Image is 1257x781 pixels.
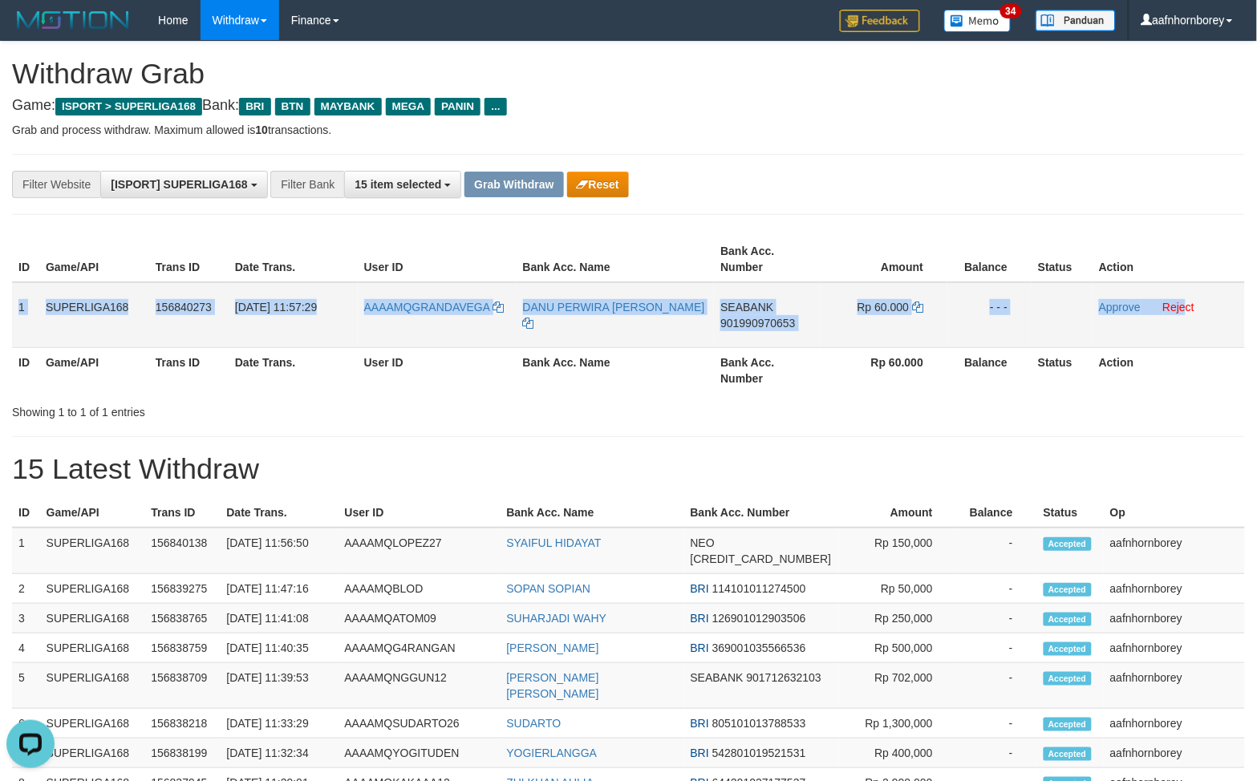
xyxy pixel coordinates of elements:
[712,612,806,625] span: Copy 126901012903506 to clipboard
[840,10,920,32] img: Feedback.jpg
[270,171,344,198] div: Filter Bank
[838,739,957,768] td: Rp 400,000
[339,498,501,528] th: User ID
[1044,583,1092,597] span: Accepted
[149,237,229,282] th: Trans ID
[1044,537,1092,551] span: Accepted
[40,739,145,768] td: SUPERLIGA168
[507,536,602,549] a: SYAIFUL HIDAYAT
[821,237,947,282] th: Amount
[1037,498,1104,528] th: Status
[339,663,501,709] td: AAAAMQNGGUN12
[12,8,134,32] img: MOTION_logo.png
[364,301,505,314] a: AAAAMQGRANDAVEGA
[691,612,709,625] span: BRI
[220,739,338,768] td: [DATE] 11:32:34
[339,709,501,739] td: AAAAMQSUDARTO26
[12,709,40,739] td: 6
[944,10,1012,32] img: Button%20Memo.svg
[838,528,957,574] td: Rp 150,000
[40,528,145,574] td: SUPERLIGA168
[517,347,715,393] th: Bank Acc. Name
[691,552,832,565] span: Copy 5859459223534313 to clipboard
[220,528,338,574] td: [DATE] 11:56:50
[691,641,709,654] span: BRI
[684,498,838,528] th: Bank Acc. Number
[12,498,40,528] th: ID
[1163,301,1195,314] a: Reject
[144,739,220,768] td: 156838199
[149,347,229,393] th: Trans ID
[947,282,1032,348] td: - - -
[1032,347,1093,393] th: Status
[12,347,39,393] th: ID
[1044,613,1092,626] span: Accepted
[12,237,39,282] th: ID
[344,171,461,198] button: 15 item selected
[144,663,220,709] td: 156838709
[712,747,806,759] span: Copy 542801019521531 to clipboard
[838,633,957,663] td: Rp 500,000
[691,536,715,549] span: NEO
[12,528,40,574] td: 1
[485,98,506,115] span: ...
[712,717,806,730] span: Copy 805101013788533 to clipboard
[12,398,512,420] div: Showing 1 to 1 of 1 entries
[1104,528,1245,574] td: aafnhornborey
[464,172,563,197] button: Grab Withdraw
[691,582,709,595] span: BRI
[838,574,957,604] td: Rp 50,000
[220,604,338,633] td: [DATE] 11:41:08
[364,301,490,314] span: AAAAMQGRANDAVEGA
[507,717,562,730] a: SUDARTO
[747,671,821,684] span: Copy 901712632103 to clipboard
[507,612,607,625] a: SUHARJADI WAHY
[712,641,806,654] span: Copy 369001035566536 to clipboard
[40,663,145,709] td: SUPERLIGA168
[12,453,1245,485] h1: 15 Latest Withdraw
[39,347,149,393] th: Game/API
[957,574,1037,604] td: -
[1104,574,1245,604] td: aafnhornborey
[1104,604,1245,633] td: aafnhornborey
[947,237,1032,282] th: Balance
[507,582,591,595] a: SOPAN SOPIAN
[358,237,517,282] th: User ID
[235,301,317,314] span: [DATE] 11:57:29
[12,171,100,198] div: Filter Website
[691,671,744,684] span: SEABANK
[358,347,517,393] th: User ID
[957,633,1037,663] td: -
[12,633,40,663] td: 4
[714,237,821,282] th: Bank Acc. Number
[239,98,270,115] span: BRI
[55,98,202,115] span: ISPORT > SUPERLIGA168
[339,574,501,604] td: AAAAMQBLOD
[714,347,821,393] th: Bank Acc. Number
[144,604,220,633] td: 156838765
[1093,237,1245,282] th: Action
[947,347,1032,393] th: Balance
[1000,4,1022,18] span: 34
[40,604,145,633] td: SUPERLIGA168
[1104,663,1245,709] td: aafnhornborey
[355,178,441,191] span: 15 item selected
[339,633,501,663] td: AAAAMQG4RANGAN
[838,498,957,528] th: Amount
[12,98,1245,114] h4: Game: Bank:
[339,528,501,574] td: AAAAMQLOPEZ27
[501,498,684,528] th: Bank Acc. Name
[229,347,358,393] th: Date Trans.
[1032,237,1093,282] th: Status
[957,498,1037,528] th: Balance
[314,98,382,115] span: MAYBANK
[691,747,709,759] span: BRI
[220,633,338,663] td: [DATE] 11:40:35
[712,582,806,595] span: Copy 114101011274500 to clipboard
[40,574,145,604] td: SUPERLIGA168
[144,633,220,663] td: 156838759
[1044,642,1092,656] span: Accepted
[720,317,795,330] span: Copy 901990970653 to clipboard
[220,498,338,528] th: Date Trans.
[12,574,40,604] td: 2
